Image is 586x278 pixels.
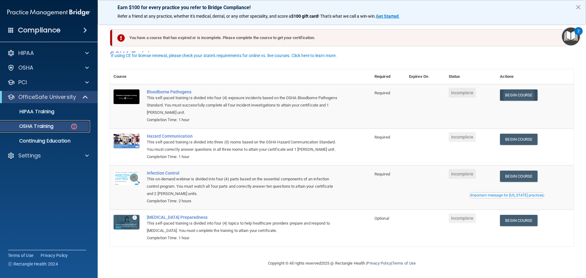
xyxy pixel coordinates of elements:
button: If using CE for license renewal, please check your state's requirements for online vs. live cours... [110,52,338,59]
a: Bloodborne Pathogens [147,89,340,94]
div: This self-paced training is divided into four (4) topics to help healthcare providers prepare and... [147,220,340,234]
span: Refer a friend at any practice, whether it's medical, dental, or any other speciality, and score a [118,14,291,19]
span: Optional [374,216,389,221]
img: exclamation-circle-solid-danger.72ef9ffc.png [117,34,125,42]
div: Completion Time: 1 hour [147,116,340,124]
a: Infection Control [147,171,340,175]
a: Begin Course [500,89,537,101]
p: OSHA [18,64,34,71]
span: Required [374,91,390,95]
span: Required [374,172,390,176]
span: Incomplete [449,213,476,223]
a: Terms of Use [392,261,416,265]
div: If using CE for license renewal, please check your state's requirements for online vs. live cours... [111,53,337,58]
p: HIPAA [18,49,34,57]
div: You have a course that has expired or is incomplete. Please complete the course to get your certi... [112,29,567,46]
a: [MEDICAL_DATA] Preparedness [147,215,340,220]
span: Ⓒ Rectangle Health 2024 [8,261,58,267]
th: Course [110,69,143,84]
div: Completion Time: 1 hour [147,234,340,242]
div: 2 [577,31,580,39]
a: HIPAA [7,49,89,57]
th: Required [371,69,405,84]
strong: Get Started [376,14,399,19]
a: Settings [7,152,89,159]
div: Important message for [US_STATE] practices [470,193,544,197]
img: danger-circle.6113f641.png [70,123,78,130]
a: Hazard Communication [147,134,340,139]
th: Expires On [405,69,445,84]
span: Incomplete [449,88,476,98]
div: Completion Time: 1 hour [147,153,340,161]
p: HIPAA Training [4,109,54,115]
p: PCI [18,79,27,86]
div: Completion Time: 2 hours [147,197,340,205]
div: Copyright © All rights reserved 2025 @ Rectangle Health | | [230,254,453,273]
a: OfficeSafe University [7,93,89,101]
p: Settings [18,152,41,159]
th: Actions [496,69,574,84]
a: OSHA [7,64,89,71]
th: Status [445,69,497,84]
button: Open Resource Center, 2 new notifications [562,27,580,45]
a: Privacy Policy [41,252,68,258]
span: ! That's what we call a win-win. [318,14,376,19]
p: Continuing Education [4,138,87,144]
a: PCI [7,79,89,86]
strong: $100 gift card [291,14,318,19]
button: Read this if you are a dental practitioner in the state of CA [469,192,544,198]
a: Terms of Use [8,252,33,258]
a: Privacy Policy [367,261,391,265]
a: Begin Course [500,134,537,145]
div: This self-paced training is divided into three (3) rooms based on the OSHA Hazard Communication S... [147,139,340,153]
a: Get Started [376,14,400,19]
span: Incomplete [449,132,476,142]
h4: Compliance [18,26,60,34]
div: This self-paced training is divided into four (4) exposure incidents based on the OSHA Bloodborne... [147,94,340,116]
a: Begin Course [500,215,537,226]
h4: OSHA Training [110,50,574,59]
span: Required [374,135,390,139]
button: Close [575,2,581,12]
p: Earn $100 for every practice you refer to Bridge Compliance! [118,5,566,10]
p: OSHA Training [4,123,53,129]
div: This on-demand webinar is divided into four (4) parts based on the essential components of an inf... [147,175,340,197]
span: Incomplete [449,169,476,179]
img: PMB logo [7,6,90,19]
p: OfficeSafe University [18,93,76,101]
a: Begin Course [500,171,537,182]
